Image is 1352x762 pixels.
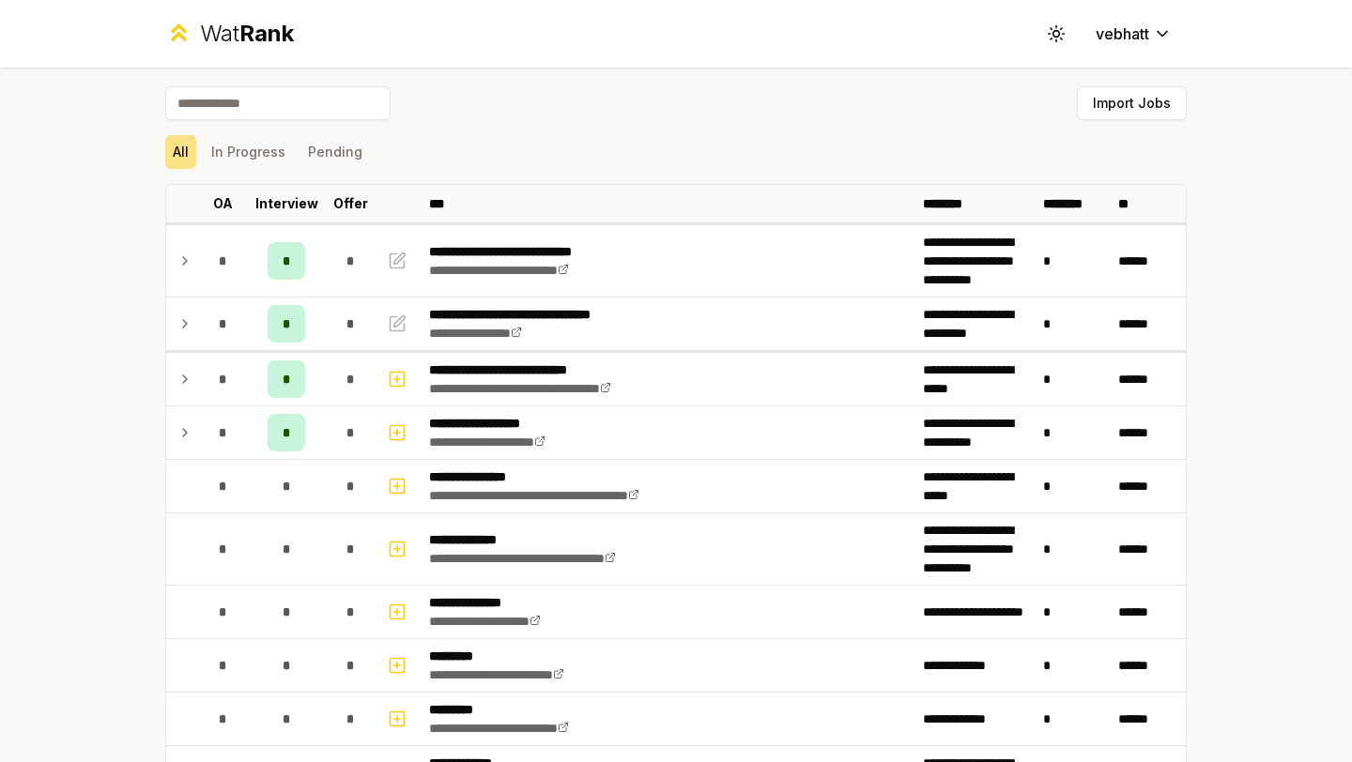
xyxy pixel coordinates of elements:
button: vebhatt [1081,17,1187,51]
button: All [165,135,196,169]
button: Import Jobs [1077,86,1187,120]
button: Pending [300,135,370,169]
div: Wat [200,19,294,49]
a: WatRank [165,19,294,49]
p: Offer [333,194,368,213]
span: vebhatt [1096,23,1149,45]
span: Rank [239,20,294,47]
p: OA [213,194,233,213]
button: In Progress [204,135,293,169]
p: Interview [255,194,318,213]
